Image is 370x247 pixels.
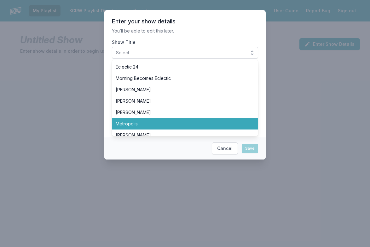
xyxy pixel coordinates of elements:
button: Cancel [212,142,238,154]
span: Metropolis [116,121,247,127]
span: Morning Becomes Eclectic [116,75,247,81]
p: You’ll be able to edit this later. [112,28,258,34]
span: [PERSON_NAME] [116,109,247,116]
label: Show Title [112,39,258,45]
span: [PERSON_NAME] [116,87,247,93]
button: Save [242,144,258,153]
span: [PERSON_NAME] [116,98,247,104]
span: Eclectic 24 [116,64,247,70]
button: Select [112,47,258,59]
span: Select [116,50,245,56]
span: [PERSON_NAME] [116,132,247,138]
header: Enter your show details [112,18,258,25]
